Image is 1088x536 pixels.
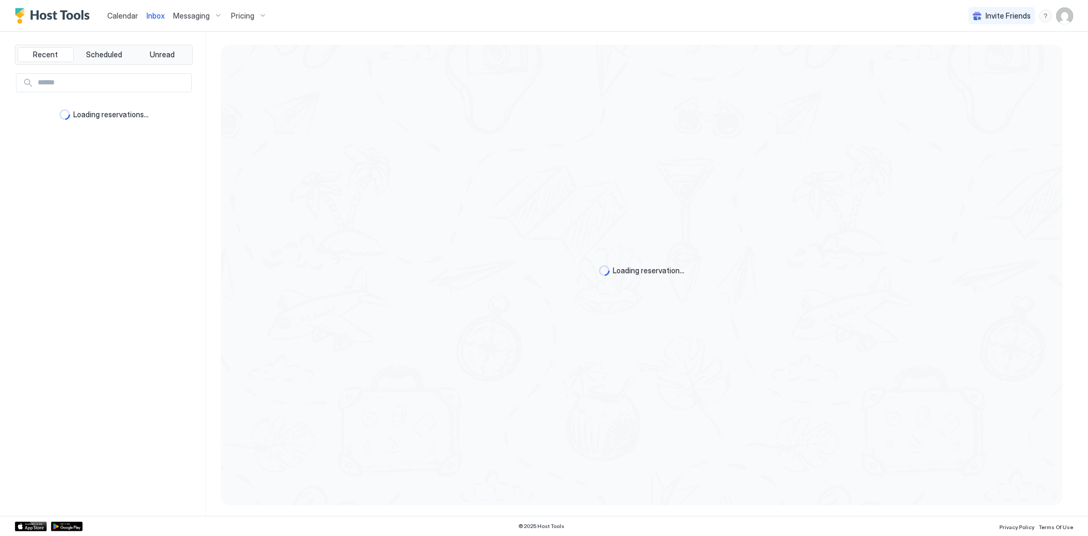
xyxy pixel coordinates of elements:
[231,11,254,21] span: Pricing
[150,50,175,59] span: Unread
[18,47,74,62] button: Recent
[15,8,95,24] a: Host Tools Logo
[1039,524,1073,530] span: Terms Of Use
[86,50,122,59] span: Scheduled
[599,265,610,276] div: loading
[1039,521,1073,532] a: Terms Of Use
[76,47,132,62] button: Scheduled
[33,50,58,59] span: Recent
[15,522,47,531] a: App Store
[134,47,190,62] button: Unread
[999,521,1034,532] a: Privacy Policy
[518,523,564,530] span: © 2025 Host Tools
[1039,10,1052,22] div: menu
[59,109,70,120] div: loading
[147,10,165,21] a: Inbox
[999,524,1034,530] span: Privacy Policy
[1056,7,1073,24] div: User profile
[613,266,684,275] span: Loading reservation...
[15,45,193,65] div: tab-group
[173,11,210,21] span: Messaging
[73,110,149,119] span: Loading reservations...
[33,74,191,92] input: Input Field
[147,11,165,20] span: Inbox
[107,11,138,20] span: Calendar
[51,522,83,531] a: Google Play Store
[107,10,138,21] a: Calendar
[986,11,1031,21] span: Invite Friends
